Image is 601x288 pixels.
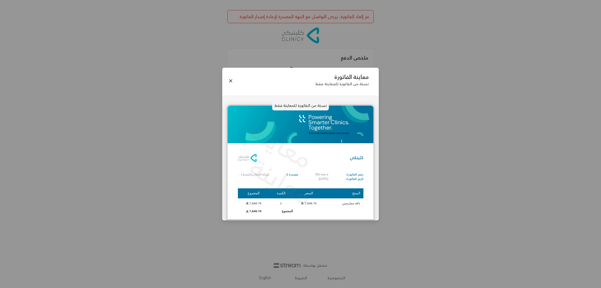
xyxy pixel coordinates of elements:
td: المجموع [270,208,293,214]
p: تاريخ الفاتورة: [345,177,363,181]
p: رقم الفاتورة: [345,172,363,177]
p: معاينة الفاتورة [315,74,369,81]
p: معاينة [243,148,320,214]
button: Close [227,77,234,84]
td: 7,848.75 [293,199,325,207]
th: المنتج [325,188,363,199]
td: باقة ممارسين [325,199,363,207]
p: شركة الجمال والصحة الطبية [238,172,269,177]
img: Logo [238,149,257,167]
p: نسخة من الفاتورة للمعاينة فقط [315,81,369,86]
p: معاينة [243,112,320,178]
img: header%20%281%29_rcmgx_ykflk.jpg [228,106,373,143]
table: Products [238,188,363,215]
p: INV-xxx-x [315,172,328,177]
p: [DATE] [315,177,328,181]
p: نسخة من الفاتورة للمعاينة فقط [272,101,329,111]
td: 7,848.75 [238,208,270,214]
th: المجموع [238,188,270,199]
td: 7,848.75 [238,199,270,207]
p: كلينكي [350,154,363,161]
